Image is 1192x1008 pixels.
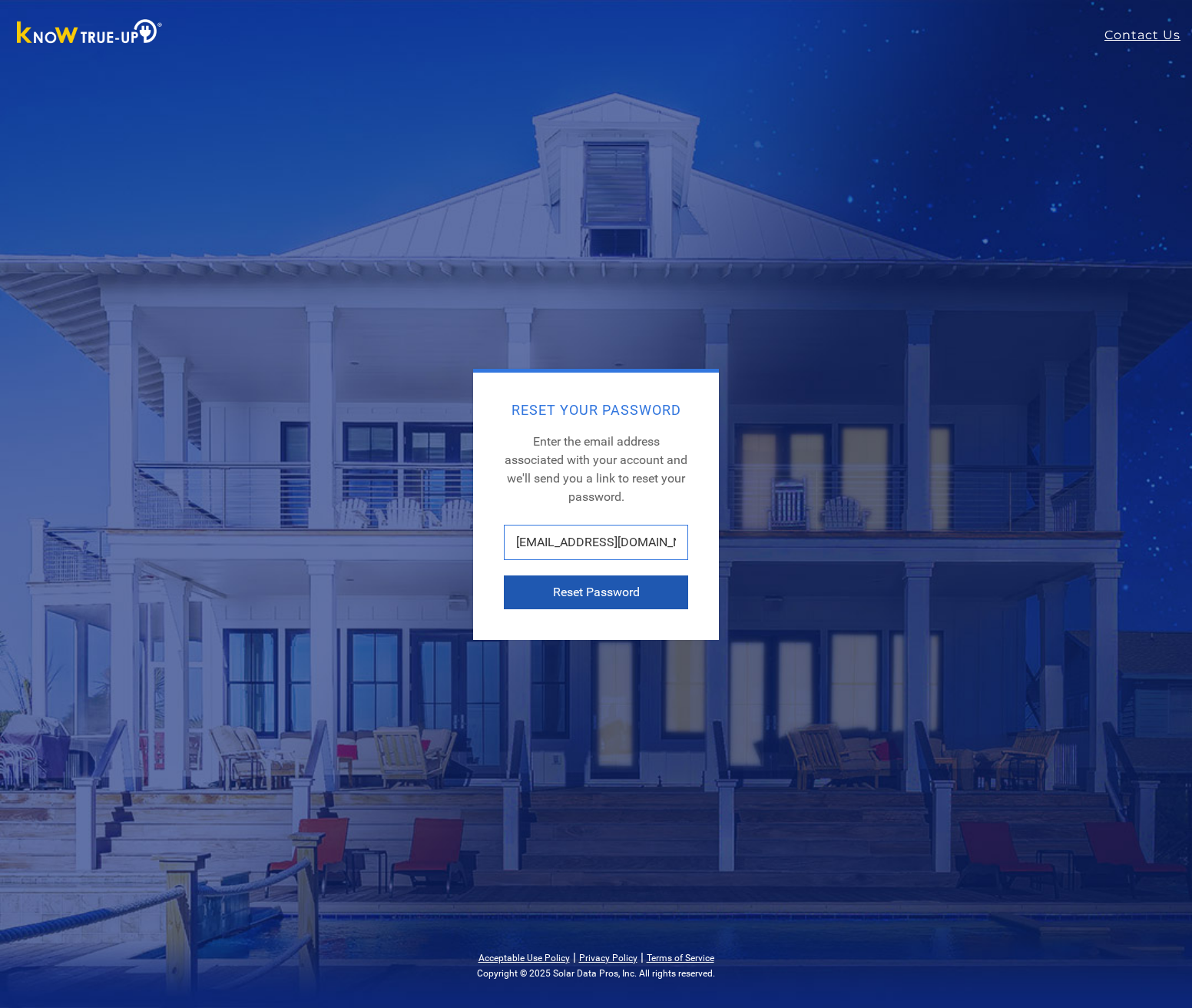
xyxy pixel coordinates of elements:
input: johndoe@example.com [504,525,688,560]
a: Contact Us [1104,26,1192,45]
a: Acceptable Use Policy [478,953,570,963]
span: | [641,950,644,964]
button: Reset Password [504,575,688,609]
a: Privacy Policy [579,953,637,963]
a: Terms of Service [647,953,714,963]
span: Enter the email address associated with your account and we'll send you a link to reset your pass... [505,434,687,504]
span: | [573,950,576,964]
img: Know True-Up [9,16,171,51]
h2: Reset Your Password [504,403,688,417]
